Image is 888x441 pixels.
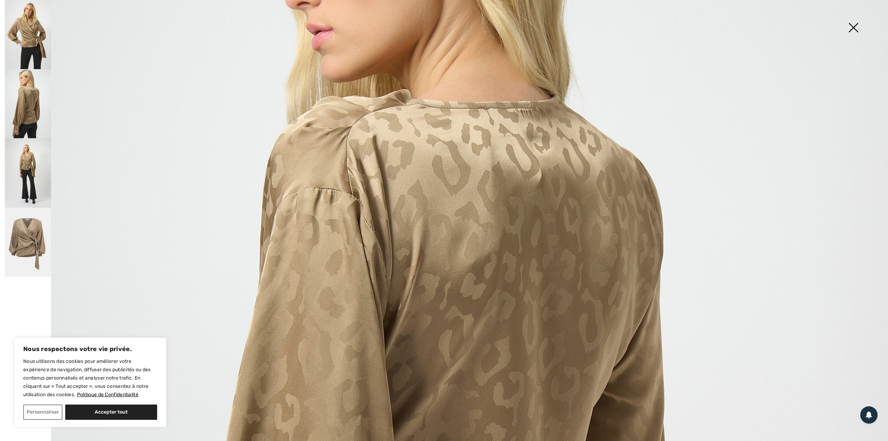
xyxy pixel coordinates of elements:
p: Nous utilisons des cookies pour améliorer votre expérience de navigation, diffuser des publicités... [23,357,157,399]
img: Haut L&eacute;opard &agrave; Col V mod&egrave;le 254060. 3 [5,138,51,207]
a: Politique de Confidentialité [77,391,139,398]
button: Accepter tout [65,405,157,420]
img: X [836,10,871,46]
div: Nous respectons votre vie privée. [14,338,166,427]
img: Haut L&eacute;opard &agrave; Col V mod&egrave;le 254060. 4 [5,208,51,277]
button: Personnaliser [23,405,62,420]
span: Aide [16,5,29,11]
img: Haut L&eacute;opard &agrave; Col V mod&egrave;le 254060. 2 [5,69,51,138]
p: Nous respectons votre vie privée. [23,345,157,353]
